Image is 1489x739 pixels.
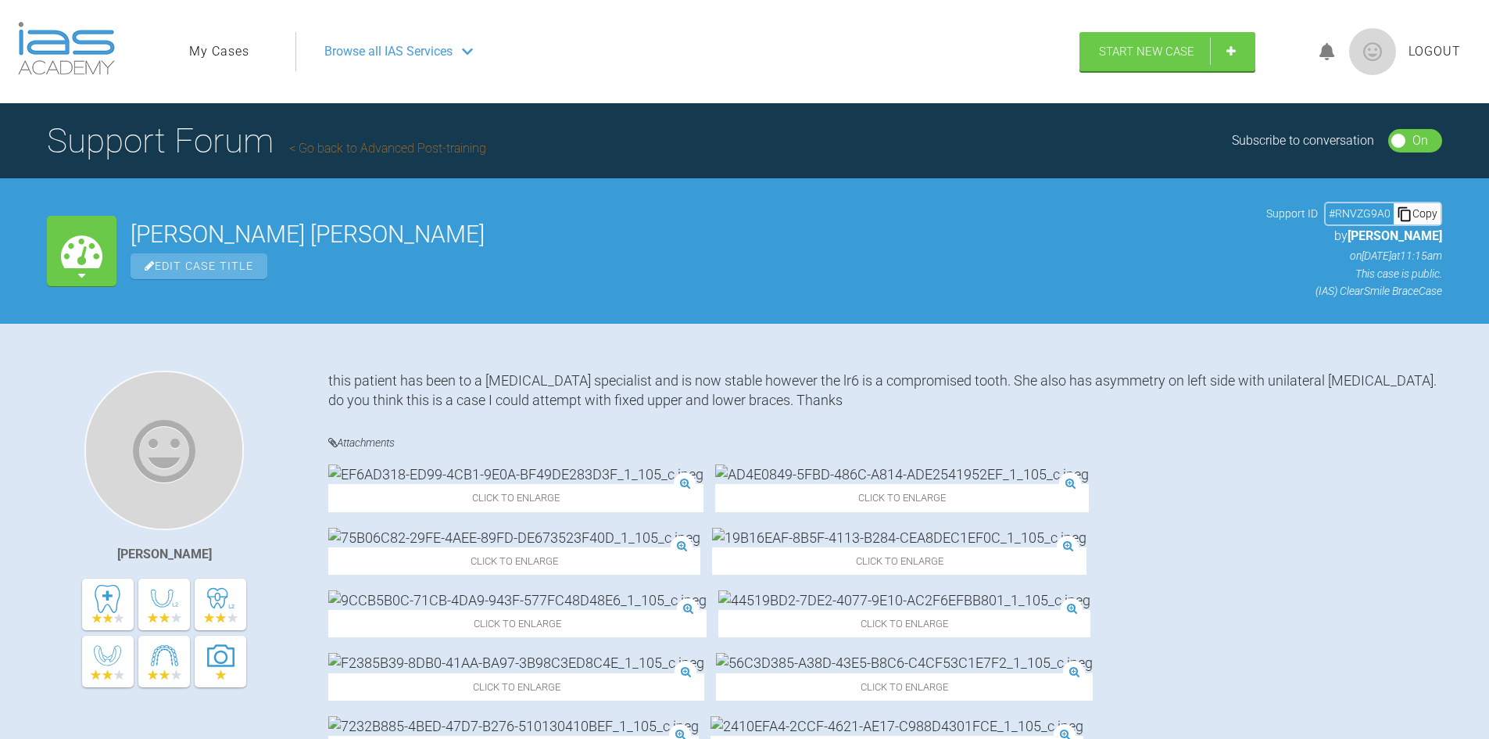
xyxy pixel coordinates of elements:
[131,253,267,279] span: Edit Case Title
[1232,131,1374,151] div: Subscribe to conversation
[710,716,1083,736] img: 2410EFA4-2CCF-4621-AE17-C988D4301FCE_1_105_c.jpeg
[716,653,1093,673] img: 56C3D385-A38D-43E5-B8C6-C4CF53C1E7F2_1_105_c.jpeg
[1266,247,1442,264] p: on [DATE] at 11:15am
[328,433,1442,453] h4: Attachments
[1266,265,1442,282] p: This case is public.
[189,41,249,62] a: My Cases
[1412,131,1428,151] div: On
[715,465,1089,484] img: AD4E0849-5FBD-486C-A814-ADE2541952EF_1_105_c.jpeg
[117,544,212,565] div: [PERSON_NAME]
[328,673,704,701] span: Click to enlarge
[716,673,1093,701] span: Click to enlarge
[1079,32,1255,71] a: Start New Case
[328,610,707,637] span: Click to enlarge
[47,113,486,168] h1: Support Forum
[1266,226,1442,246] p: by
[1394,203,1441,224] div: Copy
[328,547,700,575] span: Click to enlarge
[18,22,115,75] img: logo-light.3e3ef733.png
[1266,282,1442,300] p: (IAS) ClearSmile Brace Case
[328,716,699,736] img: 7232B885-4BED-47D7-B276-510130410BEF_1_105_c.jpeg
[328,465,703,484] img: EF6AD318-ED99-4CB1-9E0A-BF49DE283D3F_1_105_c.jpeg
[715,484,1089,511] span: Click to enlarge
[289,141,486,156] a: Go back to Advanced Post-training
[712,547,1086,575] span: Click to enlarge
[718,590,1090,610] img: 44519BD2-7DE2-4077-9E10-AC2F6EFBB801_1_105_c.jpeg
[131,223,1252,246] h2: [PERSON_NAME] [PERSON_NAME]
[328,590,707,610] img: 9CCB5B0C-71CB-4DA9-943F-577FC48D48E6_1_105_c.jpeg
[1099,45,1194,59] span: Start New Case
[324,41,453,62] span: Browse all IAS Services
[328,653,704,673] img: F2385B39-8DB0-41AA-BA97-3B98C3ED8C4E_1_105_c.jpeg
[1266,205,1318,222] span: Support ID
[712,528,1086,547] img: 19B16EAF-8B5F-4113-B284-CEA8DEC1EF0C_1_105_c.jpeg
[1349,28,1396,75] img: profile.png
[1408,41,1461,62] a: Logout
[328,484,703,511] span: Click to enlarge
[718,610,1090,637] span: Click to enlarge
[328,528,700,547] img: 75B06C82-29FE-4AEE-89FD-DE673523F40D_1_105_c.jpeg
[84,371,244,530] img: Mezmin Sawani
[1348,228,1442,243] span: [PERSON_NAME]
[328,371,1442,410] div: this patient has been to a [MEDICAL_DATA] specialist and is now stable however the lr6 is a compr...
[1326,205,1394,222] div: # RNVZG9A0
